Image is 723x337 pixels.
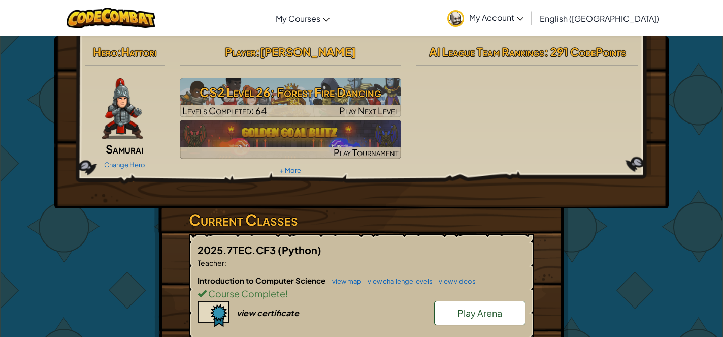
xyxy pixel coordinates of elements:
[180,78,402,117] a: Play Next Level
[544,45,626,59] span: : 291 CodePoints
[102,78,143,139] img: samurai.pose.png
[67,8,155,28] img: CodeCombat logo
[180,120,402,159] a: Play Tournament
[280,166,301,174] a: + More
[327,277,361,285] a: view map
[434,277,476,285] a: view videos
[457,307,502,319] span: Play Arena
[225,45,256,59] span: Player
[429,45,544,59] span: AI League Team Rankings
[285,288,288,299] span: !
[198,308,299,318] a: view certificate
[260,45,356,59] span: [PERSON_NAME]
[535,5,664,32] a: English ([GEOGRAPHIC_DATA])
[540,13,659,24] span: English ([GEOGRAPHIC_DATA])
[198,243,278,256] span: 2025.7TEC.CF3
[106,142,143,156] span: Samurai
[207,288,285,299] span: Course Complete
[469,12,523,23] span: My Account
[104,161,145,169] a: Change Hero
[198,275,327,285] span: Introduction to Computer Science
[198,301,229,327] img: certificate-icon.png
[276,13,320,24] span: My Courses
[198,258,224,267] span: Teacher
[278,243,321,256] span: (Python)
[271,5,335,32] a: My Courses
[189,208,534,231] h3: Current Classes
[363,277,433,285] a: view challenge levels
[180,78,402,117] img: CS2 Level 26: Forest Fire Dancing
[224,258,226,267] span: :
[182,105,267,116] span: Levels Completed: 64
[93,45,117,59] span: Hero
[256,45,260,59] span: :
[447,10,464,27] img: avatar
[180,81,402,104] h3: CS2 Level 26: Forest Fire Dancing
[180,120,402,159] img: Golden Goal
[121,45,156,59] span: Hattori
[339,105,399,116] span: Play Next Level
[237,308,299,318] div: view certificate
[334,146,399,158] span: Play Tournament
[117,45,121,59] span: :
[442,2,529,34] a: My Account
